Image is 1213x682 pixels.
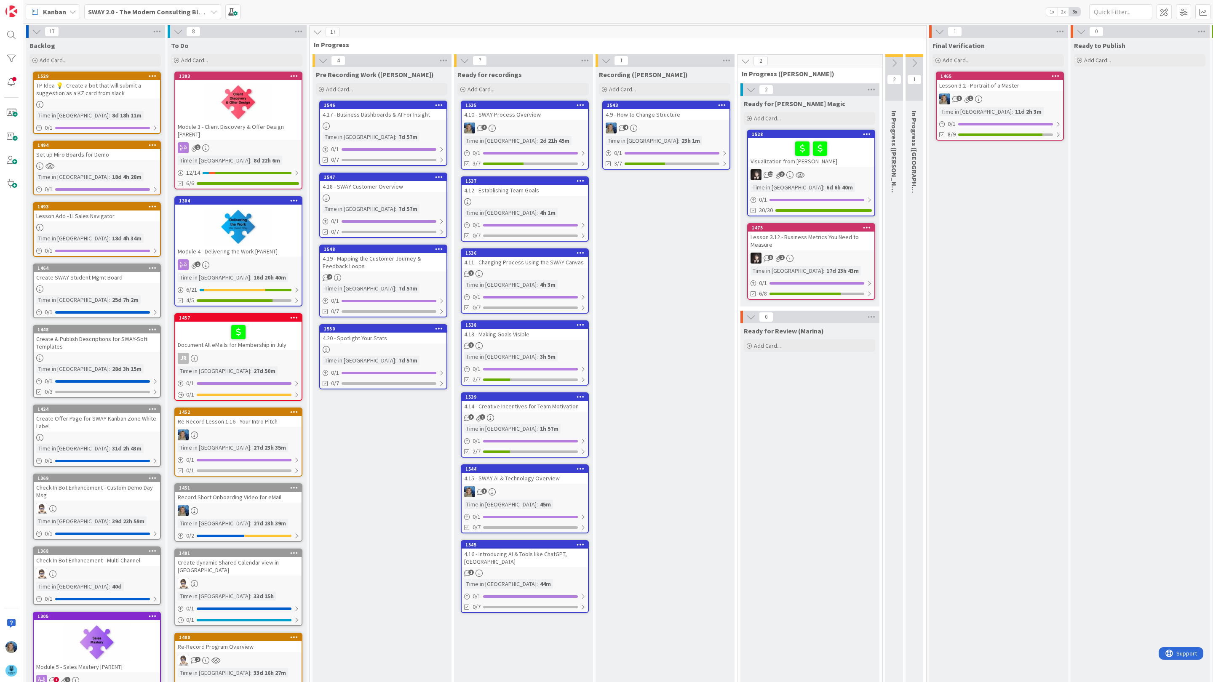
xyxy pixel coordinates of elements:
[473,159,481,168] span: 3/7
[109,172,110,181] span: :
[752,225,874,231] div: 1475
[462,465,588,473] div: 1544
[320,181,446,192] div: 4.18 - SWAY Customer Overview
[174,196,302,306] a: 1304Module 4 - Delivering the Work [PARENT]Time in [GEOGRAPHIC_DATA]:16d 20h 40m6/214/5
[36,172,109,181] div: Time in [GEOGRAPHIC_DATA]
[320,173,446,192] div: 15474.18 - SWAY Customer Overview
[465,322,588,328] div: 1538
[186,285,197,294] span: 6 / 21
[748,131,874,138] div: 1528
[34,376,160,386] div: 0/1
[473,303,481,312] span: 0/7
[939,107,1012,116] div: Time in [GEOGRAPHIC_DATA]
[473,365,481,373] span: 0 / 1
[751,253,761,264] img: BN
[109,234,110,243] span: :
[462,364,588,374] div: 0/1
[462,393,588,412] div: 15394.14 - Creative Incentives for Team Motivation
[179,73,302,79] div: 1303
[331,217,339,226] span: 0 / 1
[748,278,874,288] div: 0/1
[396,356,419,365] div: 7d 57m
[465,394,588,400] div: 1539
[175,285,302,295] div: 6/21
[34,405,160,413] div: 1424
[34,72,160,80] div: 1529
[480,414,485,420] span: 1
[748,224,874,232] div: 1475
[45,308,53,317] span: 0 / 1
[34,405,160,432] div: 1424Create Offer Page for SWAY Kanban Zone White Label
[175,72,302,140] div: 1303Module 3 - Client Discovery & Offer Design [PARENT]
[462,473,588,484] div: 4.15 - SWAY AI & Technology Overview
[323,204,395,213] div: Time in [GEOGRAPHIC_DATA]
[468,85,494,93] span: Add Card...
[464,123,475,133] img: MA
[538,136,572,145] div: 2d 21h 45m
[461,392,589,458] a: 15394.14 - Creative Incentives for Team MotivationTime in [GEOGRAPHIC_DATA]:1h 57m0/12/7
[609,85,636,93] span: Add Card...
[178,429,189,440] img: MA
[537,208,538,217] span: :
[538,424,561,433] div: 1h 57m
[462,401,588,412] div: 4.14 - Creative Incentives for Team Motivation
[37,73,160,79] div: 1529
[110,444,144,453] div: 31d 2h 43m
[957,96,962,101] span: 8
[319,324,447,389] a: 15504.20 - Spotlight Your StatsTime in [GEOGRAPHIC_DATA]:7d 57m0/10/7
[320,144,446,155] div: 0/1
[331,227,339,236] span: 0/7
[178,443,250,452] div: Time in [GEOGRAPHIC_DATA]
[461,248,589,314] a: 15364.11 - Changing Process Using the SWAY CanvasTime in [GEOGRAPHIC_DATA]:4h 3m0/10/7
[465,102,588,108] div: 1535
[186,390,194,399] span: 0 / 1
[175,322,302,350] div: Document All eMails for Membership in July
[319,101,447,166] a: 15464.17 - Business Dashboards & AI For InsightTime in [GEOGRAPHIC_DATA]:7d 57m0/10/7
[186,456,194,464] span: 0 / 1
[319,173,447,238] a: 15474.18 - SWAY Customer OverviewTime in [GEOGRAPHIC_DATA]:7d 57m0/10/7
[109,111,110,120] span: :
[461,101,589,170] a: 15354.10 - SWAY Process OverviewMATime in [GEOGRAPHIC_DATA]:2d 21h 45m0/13/7
[186,379,194,388] span: 0 / 1
[36,111,109,120] div: Time in [GEOGRAPHIC_DATA]
[462,249,588,257] div: 1536
[824,266,861,275] div: 17d 23h 43m
[175,408,302,416] div: 1452
[175,314,302,322] div: 1457
[33,325,161,398] a: 1448Create & Publish Descriptions for SWAY-Soft TemplatesTime in [GEOGRAPHIC_DATA]:28d 3h 15m0/10/3
[968,96,973,101] span: 1
[462,109,588,120] div: 4.10 - SWAY Process Overview
[195,144,200,150] span: 1
[45,185,53,194] span: 0 / 1
[538,208,558,217] div: 4h 1m
[320,325,446,344] div: 15504.20 - Spotlight Your Stats
[748,194,874,205] div: 0/1
[195,261,200,267] span: 1
[175,246,302,257] div: Module 4 - Delivering the Work [PARENT]
[186,296,194,305] span: 4/5
[462,148,588,158] div: 0/1
[109,444,110,453] span: :
[614,159,622,168] span: 3/7
[45,456,53,465] span: 0 / 1
[473,293,481,301] span: 0 / 1
[186,168,200,177] span: 12 / 14
[175,197,302,205] div: 1304
[748,232,874,250] div: Lesson 3.12 - Business Metrics You Need to Measure
[462,292,588,302] div: 0/1
[603,109,729,120] div: 4.9 - How to Change Structure
[34,203,160,210] div: 1493
[320,325,446,333] div: 1550
[324,102,446,108] div: 1546
[537,280,538,289] span: :
[175,72,302,80] div: 1303
[324,174,446,180] div: 1547
[759,279,767,288] span: 0 / 1
[462,321,588,329] div: 1538
[250,443,251,452] span: :
[939,93,950,104] img: MA
[320,101,446,120] div: 15464.17 - Business Dashboards & AI For Insight
[37,142,160,148] div: 1494
[88,8,221,16] b: SWAY 2.0 - The Modern Consulting Blueprint
[331,307,339,316] span: 0/7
